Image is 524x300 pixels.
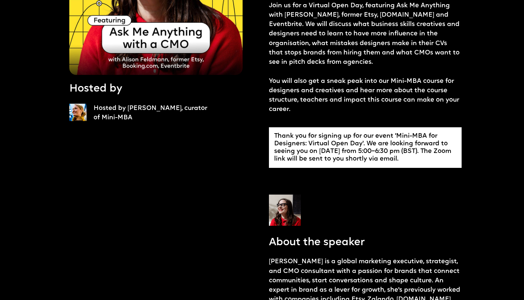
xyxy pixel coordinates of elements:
p: Hosted by [69,82,122,96]
p: Hosted by [PERSON_NAME], curator of Mini-MBA [94,104,211,122]
p: About the speaker [269,235,365,250]
p: Join us for a Virtual Open Day, featuring Ask Me Anything with [PERSON_NAME], former Etsy, [DOMAI... [269,1,462,114]
div: Thank you for signing up for our event 'Mini-MBA for Designers: Virtual Open Day'. We are looking... [274,132,456,163]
